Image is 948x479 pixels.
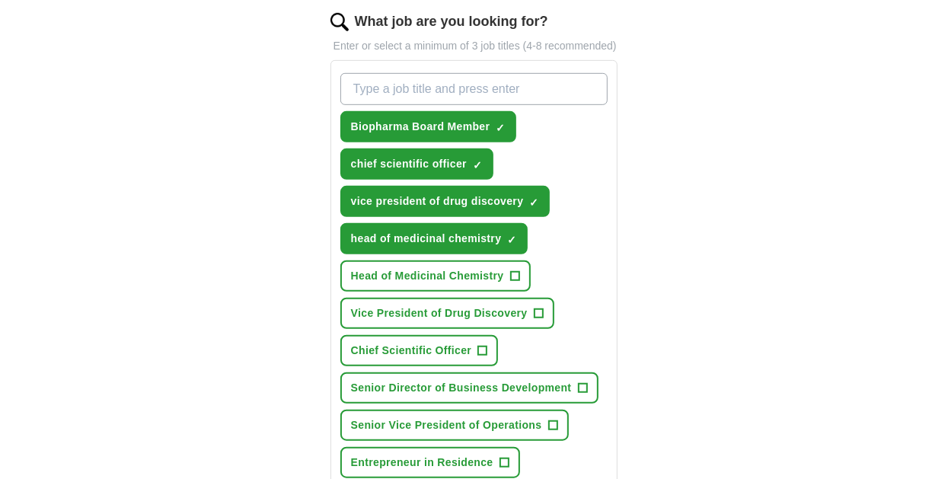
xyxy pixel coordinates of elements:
button: Head of Medicinal Chemistry [340,260,531,292]
span: Senior Director of Business Development [351,380,572,396]
span: ✓ [507,234,516,246]
span: ✓ [473,159,482,171]
button: chief scientific officer✓ [340,148,493,180]
span: ✓ [496,122,505,134]
span: head of medicinal chemistry [351,231,502,247]
button: Senior Vice President of Operations [340,410,569,441]
span: Biopharma Board Member [351,119,490,135]
span: Senior Vice President of Operations [351,417,542,433]
span: ✓ [529,196,538,209]
button: Chief Scientific Officer [340,335,499,366]
button: head of medicinal chemistry✓ [340,223,528,254]
span: Entrepreneur in Residence [351,455,493,471]
span: Head of Medicinal Chemistry [351,268,504,284]
img: search.png [330,13,349,31]
span: chief scientific officer [351,156,467,172]
span: Vice President of Drug Discovery [351,305,528,321]
button: Senior Director of Business Development [340,372,598,404]
label: What job are you looking for? [355,11,548,32]
input: Type a job title and press enter [340,73,608,105]
button: Vice President of Drug Discovery [340,298,554,329]
span: vice president of drug discovery [351,193,524,209]
button: Biopharma Board Member✓ [340,111,517,142]
button: Entrepreneur in Residence [340,447,520,478]
p: Enter or select a minimum of 3 job titles (4-8 recommended) [330,38,618,54]
span: Chief Scientific Officer [351,343,472,359]
button: vice president of drug discovery✓ [340,186,551,217]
